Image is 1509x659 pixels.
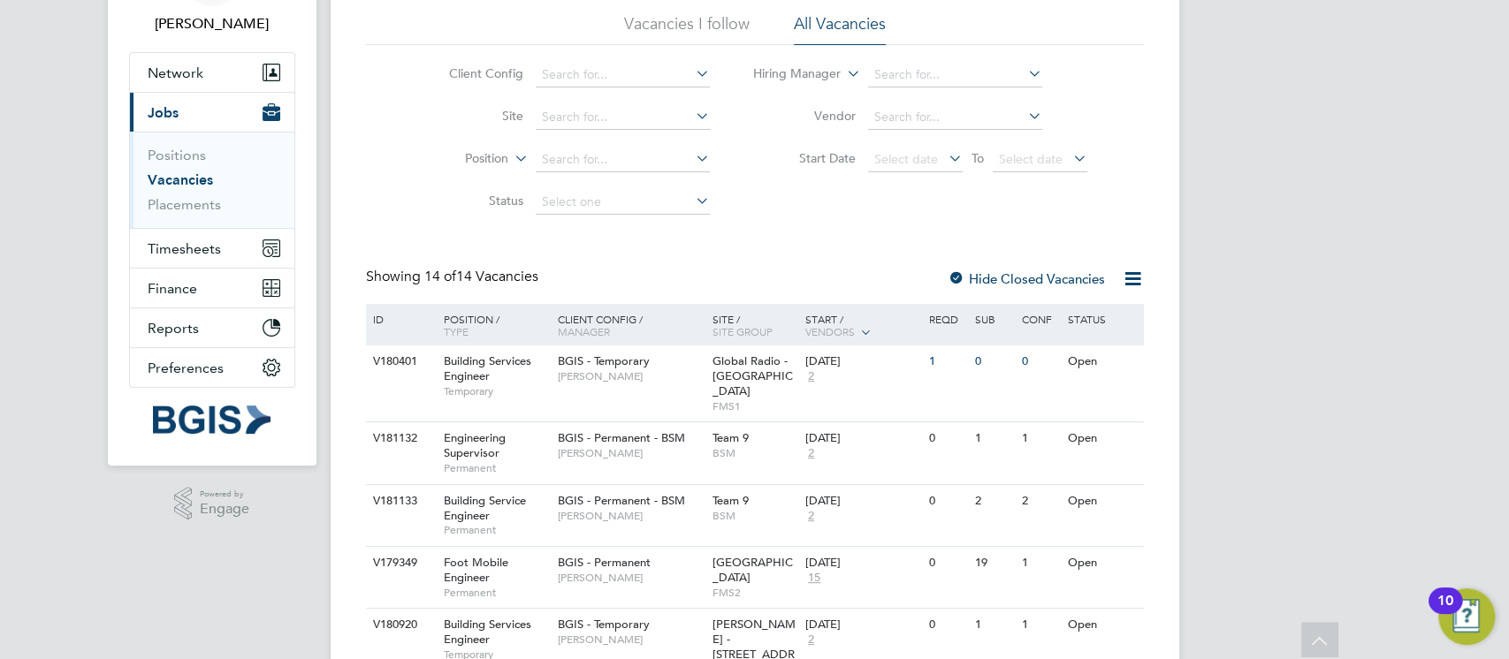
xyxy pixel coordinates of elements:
span: Jobs [148,104,179,121]
span: Type [443,324,468,338]
span: BGIS - Permanent - BSM [558,493,685,508]
span: Engage [200,502,249,517]
div: [DATE] [805,494,920,509]
a: Placements [148,196,221,213]
li: Vacancies I follow [624,13,750,45]
label: Status [422,193,523,208]
span: Reports [148,320,199,337]
div: Reqd [925,304,971,334]
div: 10 [1437,601,1453,624]
button: Jobs [130,93,294,132]
div: 2 [1017,485,1063,518]
button: Finance [130,269,294,307]
span: 2 [805,369,817,384]
input: Search for... [536,148,710,172]
span: Powered by [200,487,249,502]
a: Vacancies [148,171,213,188]
span: Select date [874,151,938,167]
span: BGIS - Permanent [558,555,651,570]
div: [DATE] [805,556,920,571]
a: Powered byEngage [174,487,249,520]
span: Temporary [443,384,549,398]
div: Jobs [130,132,294,228]
span: To [966,147,989,170]
div: Open [1063,422,1140,455]
span: 2 [805,632,817,648]
a: Go to home page [129,405,295,434]
div: 0 [925,485,971,518]
div: 1 [925,345,971,378]
div: V181133 [369,485,431,518]
div: V181132 [369,422,431,455]
span: [PERSON_NAME] [558,369,704,383]
span: Site Group [713,324,773,338]
button: Preferences [130,348,294,387]
div: [DATE] [805,354,920,369]
input: Search for... [536,105,710,130]
div: 1 [971,609,1017,641]
input: Search for... [868,105,1042,130]
span: 2 [805,446,817,461]
span: Select date [999,151,1063,167]
div: 0 [971,345,1017,378]
div: 1 [1017,422,1063,455]
input: Select one [536,190,710,215]
div: 0 [925,547,971,579]
label: Vendor [754,108,856,124]
div: Open [1063,345,1140,378]
span: Permanent [443,461,549,475]
span: FMS1 [713,399,796,413]
span: Finance [148,280,197,297]
span: BSM [713,446,796,460]
span: Vendors [805,324,855,338]
div: V179349 [369,547,431,579]
span: [GEOGRAPHIC_DATA] [713,555,793,585]
button: Open Resource Center, 10 new notifications [1438,588,1495,645]
div: 0 [925,422,971,455]
span: Building Services Engineer [443,617,530,647]
span: BSM [713,509,796,523]
div: Sub [971,304,1017,334]
span: FMS2 [713,586,796,600]
span: Building Services Engineer [443,353,530,383]
div: Client Config / [553,304,708,346]
label: Position [407,150,508,168]
div: Status [1063,304,1140,334]
input: Search for... [536,63,710,87]
div: Start / [801,304,925,348]
label: Hiring Manager [739,65,841,83]
div: ID [369,304,431,334]
span: Foot Mobile Engineer [443,555,507,585]
span: Team 9 [713,493,749,508]
div: 0 [925,609,971,641]
div: Open [1063,609,1140,641]
span: 15 [805,571,823,586]
span: Hannah Davies [129,13,295,34]
span: 2 [805,509,817,524]
div: Position / [430,304,553,346]
span: [PERSON_NAME] [558,509,704,523]
label: Hide Closed Vacancies [948,270,1105,287]
div: Site / [708,304,801,346]
div: V180401 [369,345,431,378]
div: [DATE] [805,431,920,446]
span: BGIS - Permanent - BSM [558,430,685,445]
span: Preferences [148,360,224,376]
div: Open [1063,547,1140,579]
div: 1 [971,422,1017,455]
button: Network [130,53,294,92]
label: Start Date [754,150,856,166]
label: Client Config [422,65,523,81]
span: Team 9 [713,430,749,445]
span: Permanent [443,586,549,600]
div: 2 [971,485,1017,518]
span: 14 Vacancies [424,268,538,285]
div: 1 [1017,609,1063,641]
span: 14 of [424,268,456,285]
div: V180920 [369,609,431,641]
span: [PERSON_NAME] [558,632,704,647]
div: [DATE] [805,617,920,632]
li: All Vacancies [794,13,886,45]
span: [PERSON_NAME] [558,446,704,460]
span: BGIS - Temporary [558,353,650,368]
